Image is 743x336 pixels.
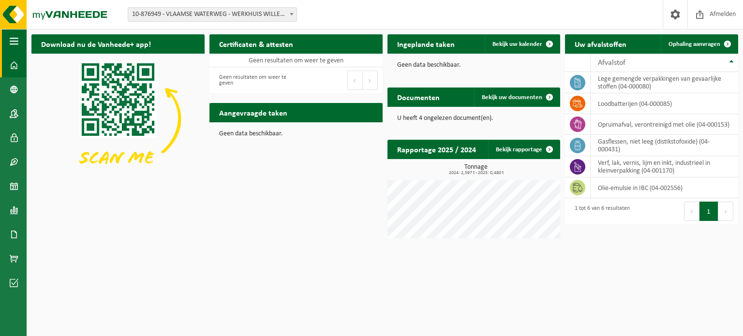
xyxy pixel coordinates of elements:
a: Bekijk rapportage [488,140,559,159]
a: Bekijk uw kalender [485,34,559,54]
td: opruimafval, verontreinigd met olie (04-000153) [591,114,738,135]
td: Geen resultaten om weer te geven [209,54,383,67]
span: Afvalstof [598,59,625,67]
button: Next [363,71,378,90]
td: loodbatterijen (04-000085) [591,93,738,114]
a: Bekijk uw documenten [474,88,559,107]
td: gasflessen, niet leeg (distikstofoxide) (04-000431) [591,135,738,156]
button: 1 [699,202,718,221]
span: Ophaling aanvragen [669,41,720,47]
td: lege gemengde verpakkingen van gevaarlijke stoffen (04-000080) [591,72,738,93]
span: 10-876949 - VLAAMSE WATERWEG - WERKHUIS WILLEBROEK - WILLEBROEK [128,8,297,21]
span: 2024: 2,597 t - 2025: 0,480 t [392,171,561,175]
p: U heeft 4 ongelezen document(en). [397,115,551,122]
h2: Download nu de Vanheede+ app! [31,34,161,53]
button: Next [718,202,733,221]
td: verf, lak, vernis, lijm en inkt, industrieel in kleinverpakking (04-001170) [591,156,738,177]
span: 10-876949 - VLAAMSE WATERWEG - WERKHUIS WILLEBROEK - WILLEBROEK [128,7,297,22]
a: Ophaling aanvragen [661,34,737,54]
div: Geen resultaten om weer te geven [214,70,291,91]
span: Bekijk uw kalender [492,41,542,47]
h2: Aangevraagde taken [209,103,297,122]
p: Geen data beschikbaar. [219,131,373,137]
h2: Ingeplande taken [387,34,464,53]
button: Previous [684,202,699,221]
button: Previous [347,71,363,90]
span: Bekijk uw documenten [482,94,542,101]
td: olie-emulsie in IBC (04-002556) [591,177,738,198]
h2: Rapportage 2025 / 2024 [387,140,486,159]
h2: Certificaten & attesten [209,34,303,53]
p: Geen data beschikbaar. [397,62,551,69]
div: 1 tot 6 van 6 resultaten [570,201,630,222]
img: Download de VHEPlus App [31,54,205,183]
h2: Uw afvalstoffen [565,34,636,53]
h2: Documenten [387,88,449,106]
h3: Tonnage [392,164,561,175]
